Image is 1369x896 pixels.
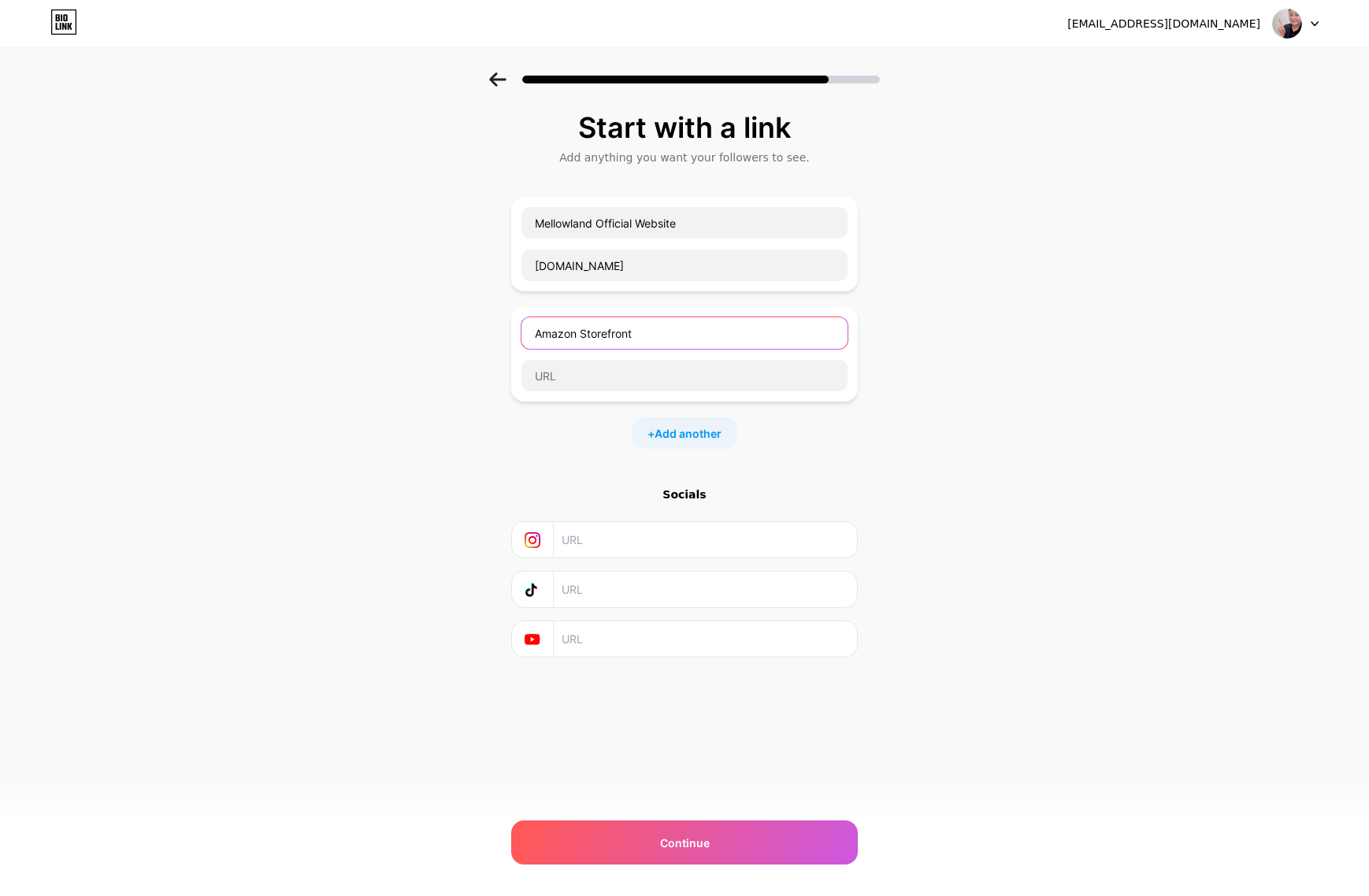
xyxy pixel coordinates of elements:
span: Continue [660,835,710,851]
input: URL [521,360,848,391]
input: URL [521,250,848,281]
div: + [632,417,737,449]
input: Link name [521,317,848,349]
div: Socials [511,487,858,502]
input: URL [562,522,848,557]
input: URL [562,621,848,657]
input: URL [562,572,848,607]
img: mellow_iamjenny [1272,9,1302,39]
div: Start with a link [519,112,850,143]
input: Link name [521,207,848,239]
div: [EMAIL_ADDRESS][DOMAIN_NAME] [1067,16,1260,32]
div: Add anything you want your followers to see. [519,150,850,165]
span: Add another [655,425,722,442]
